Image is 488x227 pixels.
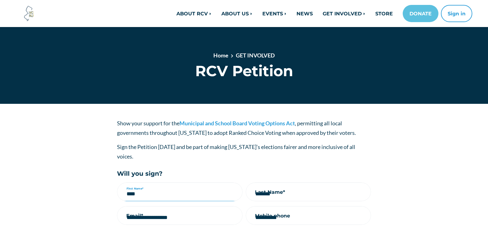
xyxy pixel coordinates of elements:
[318,7,370,20] a: GET INVOLVED
[117,170,371,178] h5: Will you sign?
[179,120,295,127] a: Municipal and School Board Voting Options Act
[117,120,356,136] span: Show your support for the , permitting all local governments throughout [US_STATE] to adopt Ranke...
[112,5,472,22] nav: Main navigation
[213,52,228,59] a: Home
[216,7,257,20] a: ABOUT US
[139,51,349,62] nav: breadcrumb
[236,52,275,59] a: GET INVOLVED
[257,7,292,20] a: EVENTS
[441,5,472,22] button: Sign in or sign up
[292,7,318,20] a: NEWS
[171,7,216,20] a: ABOUT RCV
[117,62,371,80] h1: RCV Petition
[370,7,398,20] a: STORE
[117,143,355,160] span: Sign the Petition [DATE] and be part of making [US_STATE]’s elections fairer and more inclusive o...
[21,5,37,22] img: Voter Choice NJ
[403,5,438,22] a: DONATE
